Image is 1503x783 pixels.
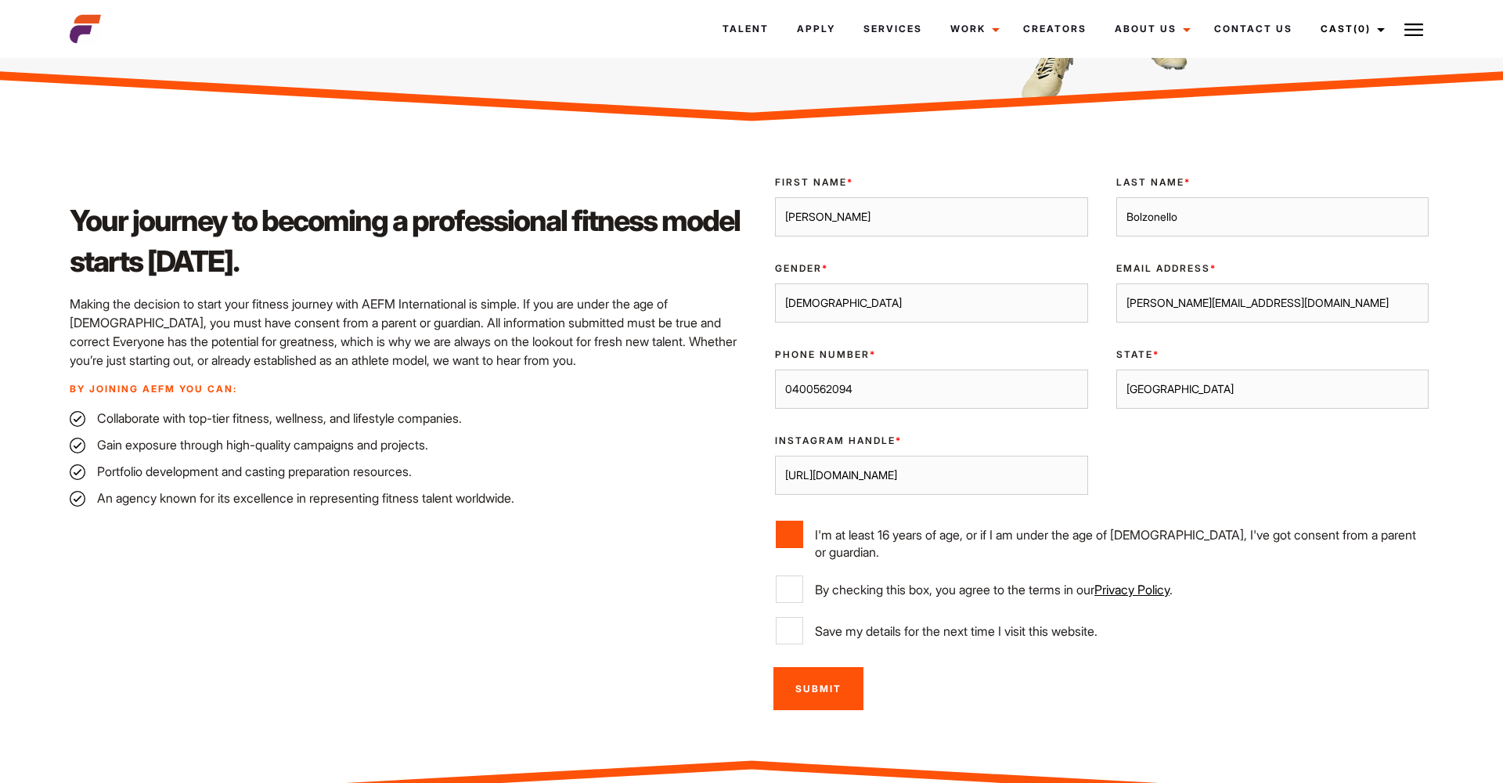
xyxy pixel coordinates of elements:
a: Privacy Policy [1094,582,1170,597]
label: Save my details for the next time I visit this website. [776,617,1428,644]
label: I'm at least 16 years of age, or if I am under the age of [DEMOGRAPHIC_DATA], I've got consent fr... [776,521,1428,561]
label: Instagram Handle [775,434,1088,448]
label: State [1116,348,1429,362]
a: About Us [1101,8,1200,50]
li: An agency known for its excellence in representing fitness talent worldwide. [70,489,742,507]
input: By checking this box, you agree to the terms in ourPrivacy Policy. [776,576,803,603]
a: Contact Us [1200,8,1307,50]
a: Work [936,8,1009,50]
label: Last Name [1116,175,1429,189]
a: Talent [708,8,783,50]
input: Save my details for the next time I visit this website. [776,617,803,644]
li: Portfolio development and casting preparation resources. [70,462,742,481]
a: Apply [783,8,849,50]
input: I'm at least 16 years of age, or if I am under the age of [DEMOGRAPHIC_DATA], I've got consent fr... [776,521,803,548]
label: First Name [775,175,1088,189]
img: Burger icon [1404,20,1423,39]
a: Services [849,8,936,50]
h2: Your journey to becoming a professional fitness model starts [DATE]. [70,200,742,282]
p: By joining AEFM you can: [70,382,742,396]
p: Making the decision to start your fitness journey with AEFM International is simple. If you are u... [70,294,742,370]
a: Creators [1009,8,1101,50]
input: Submit [773,667,863,710]
label: By checking this box, you agree to the terms in our . [776,576,1428,603]
a: Cast(0) [1307,8,1394,50]
li: Collaborate with top-tier fitness, wellness, and lifestyle companies. [70,409,742,428]
label: Phone Number [775,348,1088,362]
label: Gender [775,262,1088,276]
span: (0) [1353,23,1371,34]
img: cropped-aefm-brand-fav-22-square.png [70,13,101,45]
li: Gain exposure through high-quality campaigns and projects. [70,435,742,454]
label: Email Address [1116,262,1429,276]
